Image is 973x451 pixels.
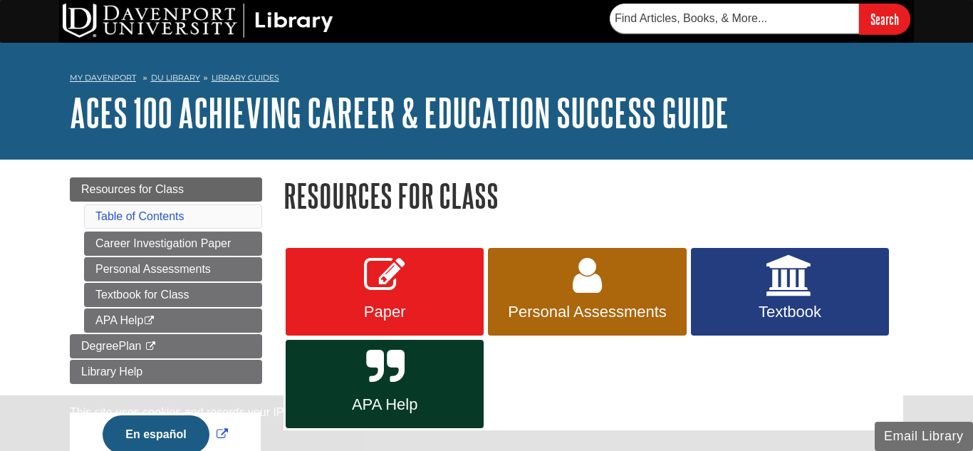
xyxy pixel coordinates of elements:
[143,316,155,326] i: This link opens in a new window
[283,177,903,214] h1: Resources for Class
[99,428,231,440] a: Link opens in new window
[84,232,262,256] a: Career Investigation Paper
[70,334,262,358] a: DegreePlan
[145,342,157,351] i: This link opens in a new window
[499,303,675,321] span: Personal Assessments
[84,283,262,307] a: Textbook for Class
[859,4,910,34] input: Search
[702,303,878,321] span: Textbook
[81,366,142,378] span: Library Help
[212,73,279,83] a: Library Guides
[70,177,262,202] a: Resources for Class
[296,395,473,414] span: APA Help
[151,73,200,83] a: DU Library
[70,90,729,135] a: ACES 100 Achieving Career & Education Success Guide
[488,248,686,336] a: Personal Assessments
[81,340,142,352] span: DegreePlan
[95,210,184,222] a: Table of Contents
[84,309,262,333] a: APA Help
[81,183,184,195] span: Resources for Class
[286,340,484,428] a: APA Help
[84,257,262,281] a: Personal Assessments
[691,248,889,336] a: Textbook
[70,360,262,384] a: Library Help
[875,422,973,451] button: Email Library
[610,4,859,33] input: Find Articles, Books, & More...
[63,4,333,38] img: DU Library
[286,248,484,336] a: Paper
[296,303,473,321] span: Paper
[70,72,136,84] a: My Davenport
[70,68,903,91] nav: breadcrumb
[610,4,910,34] form: Searches DU Library's articles, books, and more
